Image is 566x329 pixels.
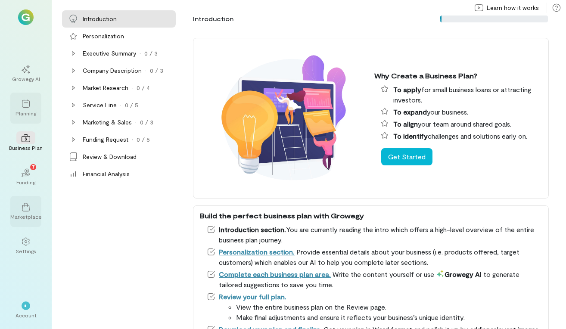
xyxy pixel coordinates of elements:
[135,118,137,127] div: ·
[125,101,138,109] div: 0 / 5
[140,118,153,127] div: 0 / 3
[16,248,36,255] div: Settings
[487,3,539,12] span: Learn how it works
[83,101,117,109] div: Service Line
[137,84,150,92] div: 0 / 4
[83,15,117,23] div: Introduction
[10,127,41,158] a: Business Plan
[16,110,36,117] div: Planning
[10,93,41,124] a: Planning
[393,120,418,128] span: To align
[10,230,41,261] a: Settings
[219,270,331,278] a: Complete each business plan area.
[12,75,40,82] div: Growegy AI
[10,196,41,227] a: Marketplace
[200,211,542,221] div: Build the perfect business plan with Growegy
[219,225,286,233] span: Introduction section.
[10,161,41,192] a: Funding
[207,247,542,267] li: Provide essential details about your business (i.e. products offered, target customers) which ena...
[374,71,542,81] div: Why Create a Business Plan?
[83,49,136,58] div: Executive Summary
[10,213,42,220] div: Marketplace
[83,32,124,40] div: Personalization
[219,248,295,256] a: Personalization section.
[381,84,542,105] li: for small business loans or attracting investors.
[236,312,542,323] li: Make final adjustments and ensure it reflects your business’s unique identity.
[83,135,128,144] div: Funding Request
[145,66,146,75] div: ·
[381,131,542,141] li: challenges and solutions early on.
[381,119,542,129] li: your team around shared goals.
[436,270,482,278] span: Growegy AI
[32,163,35,171] span: 7
[207,224,542,245] li: You are currently reading the intro which offers a high-level overview of the entire business pla...
[393,132,428,140] span: To identify
[200,43,367,193] img: Why create a business plan
[16,179,35,186] div: Funding
[83,84,128,92] div: Market Research
[137,135,150,144] div: 0 / 5
[219,292,286,301] a: Review your full plan.
[207,269,542,290] li: Write the content yourself or use to generate tailored suggestions to save you time.
[83,152,137,161] div: Review & Download
[193,15,233,23] div: Introduction
[393,85,421,93] span: To apply
[83,118,132,127] div: Marketing & Sales
[381,107,542,117] li: your business.
[140,49,141,58] div: ·
[83,66,142,75] div: Company Description
[83,170,130,178] div: Financial Analysis
[10,295,41,326] div: *Account
[16,312,37,319] div: Account
[132,84,133,92] div: ·
[144,49,158,58] div: 0 / 3
[150,66,163,75] div: 0 / 3
[393,108,427,116] span: To expand
[9,144,43,151] div: Business Plan
[236,302,542,312] li: View the entire business plan on the Review page.
[10,58,41,89] a: Growegy AI
[120,101,121,109] div: ·
[132,135,133,144] div: ·
[381,148,432,165] button: Get Started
